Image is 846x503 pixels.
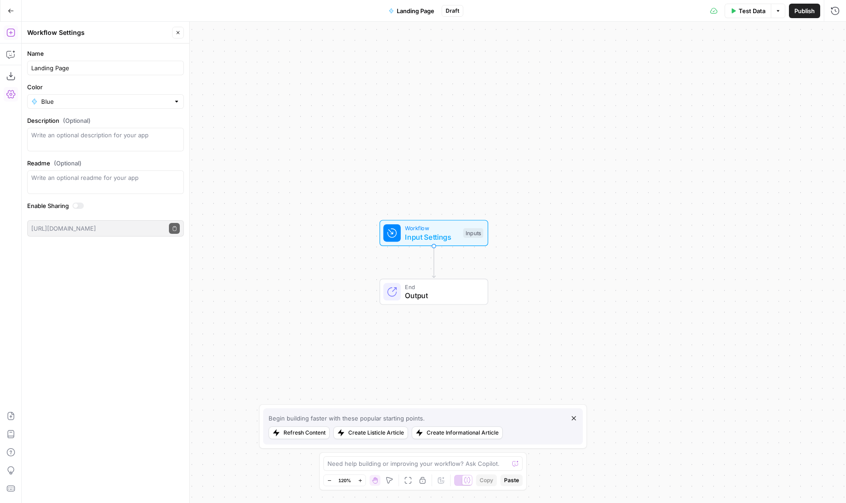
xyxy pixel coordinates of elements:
[27,82,184,92] label: Color
[338,477,351,484] span: 120%
[500,474,523,486] button: Paste
[27,49,184,58] label: Name
[463,228,483,238] div: Inputs
[31,63,180,73] input: Untitled
[63,116,91,125] span: (Optional)
[480,476,493,484] span: Copy
[350,220,518,246] div: WorkflowInput SettingsInputs
[27,201,184,210] label: Enable Sharing
[27,28,169,37] div: Workflow Settings
[427,429,499,437] div: Create Informational Article
[383,4,440,18] button: Landing Page
[284,429,326,437] div: Refresh Content
[446,7,459,15] span: Draft
[725,4,771,18] button: Test Data
[739,6,765,15] span: Test Data
[54,159,82,168] span: (Optional)
[432,246,435,278] g: Edge from start to end
[27,116,184,125] label: Description
[504,476,519,484] span: Paste
[405,224,459,232] span: Workflow
[348,429,404,437] div: Create Listicle Article
[405,232,459,242] span: Input Settings
[350,279,518,305] div: EndOutput
[476,474,497,486] button: Copy
[789,4,820,18] button: Publish
[405,282,479,291] span: End
[397,6,434,15] span: Landing Page
[41,97,170,106] input: Blue
[405,290,479,301] span: Output
[269,414,425,423] div: Begin building faster with these popular starting points.
[27,159,184,168] label: Readme
[794,6,815,15] span: Publish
